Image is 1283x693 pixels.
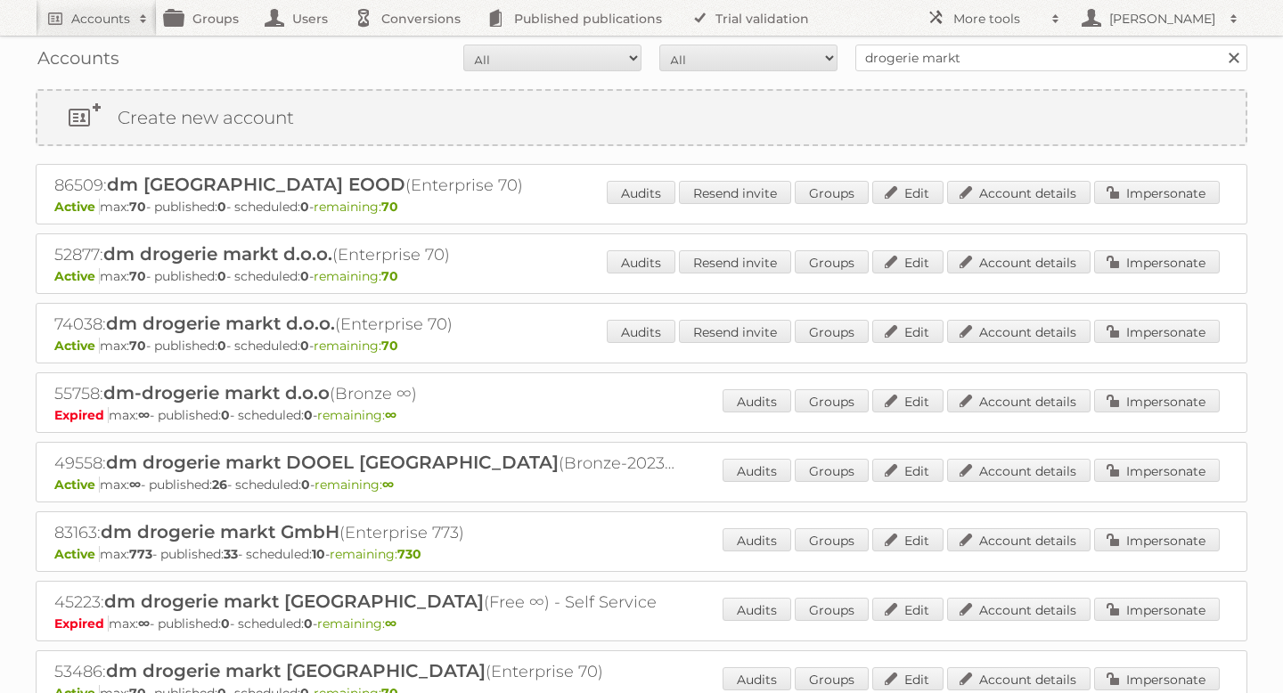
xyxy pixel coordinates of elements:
[947,459,1091,482] a: Account details
[301,477,310,493] strong: 0
[795,389,869,412] a: Groups
[54,616,109,632] span: Expired
[54,174,678,197] h2: 86509: (Enterprise 70)
[138,616,150,632] strong: ∞
[872,459,944,482] a: Edit
[795,667,869,690] a: Groups
[103,243,332,265] span: dm drogerie markt d.o.o.
[106,313,335,334] span: dm drogerie markt d.o.o.
[54,199,1229,215] p: max: - published: - scheduled: -
[381,268,398,284] strong: 70
[217,338,226,354] strong: 0
[679,181,791,204] a: Resend invite
[317,616,396,632] span: remaining:
[723,528,791,551] a: Audits
[54,591,678,614] h2: 45223: (Free ∞) - Self Service
[1094,250,1220,273] a: Impersonate
[129,199,146,215] strong: 70
[795,528,869,551] a: Groups
[723,598,791,621] a: Audits
[129,477,141,493] strong: ∞
[947,181,1091,204] a: Account details
[129,338,146,354] strong: 70
[71,10,130,28] h2: Accounts
[872,528,944,551] a: Edit
[103,382,330,404] span: dm-drogerie markt d.o.o
[104,591,484,612] span: dm drogerie markt [GEOGRAPHIC_DATA]
[382,477,394,493] strong: ∞
[54,338,1229,354] p: max: - published: - scheduled: -
[795,459,869,482] a: Groups
[330,546,421,562] span: remaining:
[381,338,398,354] strong: 70
[54,243,678,266] h2: 52877: (Enterprise 70)
[138,407,150,423] strong: ∞
[872,250,944,273] a: Edit
[397,546,421,562] strong: 730
[872,389,944,412] a: Edit
[300,338,309,354] strong: 0
[385,616,396,632] strong: ∞
[54,382,678,405] h2: 55758: (Bronze ∞)
[947,250,1091,273] a: Account details
[300,199,309,215] strong: 0
[953,10,1042,28] h2: More tools
[304,407,313,423] strong: 0
[314,199,398,215] span: remaining:
[54,546,100,562] span: Active
[217,199,226,215] strong: 0
[54,477,100,493] span: Active
[723,459,791,482] a: Audits
[217,268,226,284] strong: 0
[314,268,398,284] span: remaining:
[314,338,398,354] span: remaining:
[107,174,405,195] span: dm [GEOGRAPHIC_DATA] EOOD
[1094,459,1220,482] a: Impersonate
[54,521,678,544] h2: 83163: (Enterprise 773)
[607,250,675,273] a: Audits
[54,199,100,215] span: Active
[54,268,1229,284] p: max: - published: - scheduled: -
[37,91,1246,144] a: Create new account
[1105,10,1221,28] h2: [PERSON_NAME]
[1094,528,1220,551] a: Impersonate
[947,389,1091,412] a: Account details
[54,407,1229,423] p: max: - published: - scheduled: -
[54,546,1229,562] p: max: - published: - scheduled: -
[54,660,678,683] h2: 53486: (Enterprise 70)
[723,389,791,412] a: Audits
[129,546,152,562] strong: 773
[947,528,1091,551] a: Account details
[872,598,944,621] a: Edit
[54,407,109,423] span: Expired
[795,320,869,343] a: Groups
[872,667,944,690] a: Edit
[221,407,230,423] strong: 0
[385,407,396,423] strong: ∞
[872,181,944,204] a: Edit
[947,320,1091,343] a: Account details
[54,616,1229,632] p: max: - published: - scheduled: -
[795,598,869,621] a: Groups
[129,268,146,284] strong: 70
[317,407,396,423] span: remaining:
[304,616,313,632] strong: 0
[106,660,486,681] span: dm drogerie markt [GEOGRAPHIC_DATA]
[607,320,675,343] a: Audits
[872,320,944,343] a: Edit
[679,320,791,343] a: Resend invite
[947,598,1091,621] a: Account details
[101,521,339,542] span: dm drogerie markt GmbH
[106,452,559,473] span: dm drogerie markt DOOEL [GEOGRAPHIC_DATA]
[947,667,1091,690] a: Account details
[381,199,398,215] strong: 70
[1094,598,1220,621] a: Impersonate
[224,546,238,562] strong: 33
[1094,389,1220,412] a: Impersonate
[312,546,325,562] strong: 10
[607,181,675,204] a: Audits
[795,181,869,204] a: Groups
[54,338,100,354] span: Active
[221,616,230,632] strong: 0
[1094,667,1220,690] a: Impersonate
